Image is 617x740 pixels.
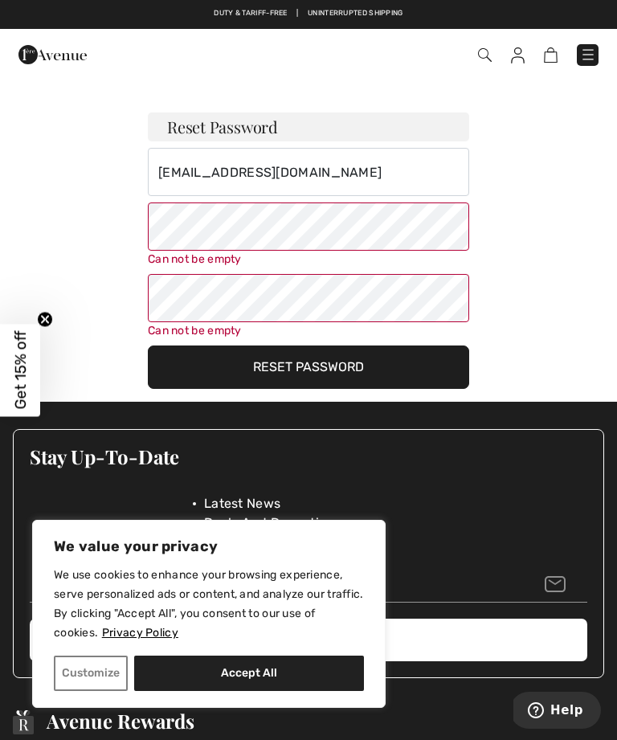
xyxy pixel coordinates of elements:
span: Latest News [204,494,280,513]
button: Customize [54,656,128,691]
img: My Info [511,47,525,63]
button: Close teaser [37,311,53,327]
img: Search [478,48,492,62]
h3: Avenue Rewards [47,710,288,731]
iframe: Opens a widget where you can find more information [513,692,601,732]
h3: Stay Up-To-Date [30,446,587,467]
button: Reset Password [148,345,469,389]
h3: Reset Password [148,112,469,141]
a: 1ère Avenue [18,47,87,61]
input: Your E-mail Address [30,566,587,603]
button: Accept All [134,656,364,691]
p: We use cookies to enhance your browsing experience, serve personalized ads or content, and analyz... [54,566,364,643]
img: Shopping Bag [544,47,558,63]
span: Get 15% off [11,331,30,410]
img: 1ère Avenue [18,39,87,71]
div: Can not be empty [148,322,469,339]
img: Menu [580,47,596,63]
div: We value your privacy [32,520,386,708]
a: Duty & tariff-free | Uninterrupted shipping [214,9,402,17]
img: Avenue Rewards [13,710,34,734]
span: Deals And Promotions [204,513,341,533]
a: Privacy Policy [101,625,179,640]
div: Can not be empty [148,251,469,268]
p: We value your privacy [54,537,364,556]
button: Subscribe [30,619,587,661]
